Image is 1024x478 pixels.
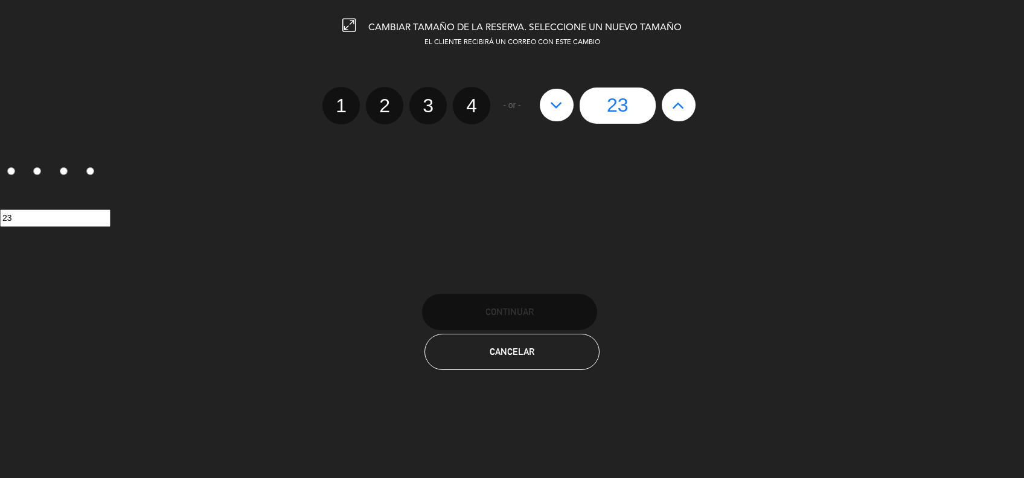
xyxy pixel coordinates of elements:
[27,162,53,183] label: 2
[33,167,41,175] input: 2
[86,167,94,175] input: 4
[322,87,360,124] label: 1
[424,39,600,46] span: EL CLIENTE RECIBIRÁ UN CORREO CON ESTE CAMBIO
[422,294,597,330] button: Continuar
[53,162,80,183] label: 3
[79,162,106,183] label: 4
[60,167,68,175] input: 3
[368,23,682,33] span: CAMBIAR TAMAÑO DE LA RESERVA. SELECCIONE UN NUEVO TAMAÑO
[409,87,447,124] label: 3
[503,98,521,112] span: - or -
[424,334,600,370] button: Cancelar
[490,346,534,357] span: Cancelar
[485,307,534,317] span: Continuar
[7,167,15,175] input: 1
[366,87,403,124] label: 2
[453,87,490,124] label: 4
